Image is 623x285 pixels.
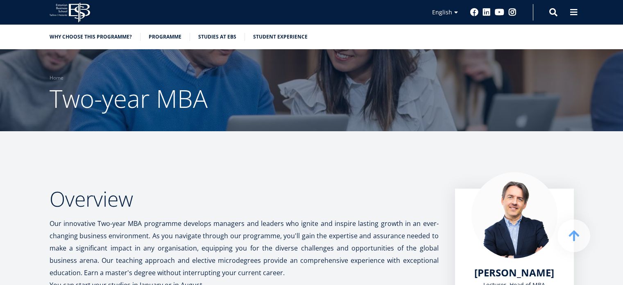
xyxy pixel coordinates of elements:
span: Two-year MBA [50,82,208,115]
img: Marko Rillo [471,172,557,258]
a: [PERSON_NAME] [474,267,554,279]
a: Student experience [253,33,308,41]
a: Facebook [470,8,478,16]
p: Our innovative Two-year MBA programme develops managers and leaders who ignite and inspire lastin... [50,217,439,279]
h2: Overview [50,189,439,209]
a: Linkedin [483,8,491,16]
a: Youtube [495,8,504,16]
a: Home [50,74,63,82]
a: Studies at EBS [198,33,236,41]
span: [PERSON_NAME] [474,266,554,279]
a: Programme [149,33,181,41]
a: Instagram [508,8,517,16]
a: Why choose this programme? [50,33,132,41]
